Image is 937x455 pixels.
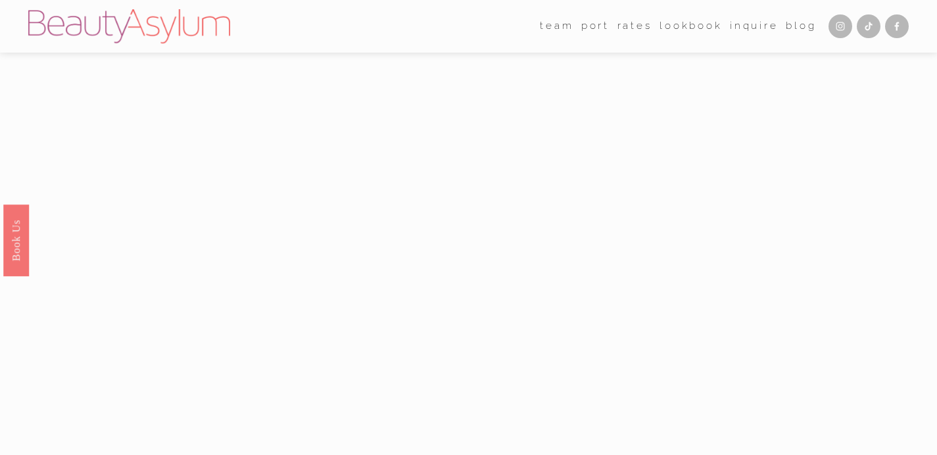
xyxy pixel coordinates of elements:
[617,16,652,37] a: Rates
[730,16,779,37] a: Inquire
[660,16,723,37] a: Lookbook
[28,9,230,43] img: Beauty Asylum | Bridal Hair &amp; Makeup Charlotte &amp; Atlanta
[829,14,852,38] a: Instagram
[540,16,573,37] a: folder dropdown
[581,16,610,37] a: port
[786,16,816,37] a: Blog
[885,14,909,38] a: Facebook
[540,17,573,36] span: team
[857,14,880,38] a: TikTok
[3,204,29,276] a: Book Us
